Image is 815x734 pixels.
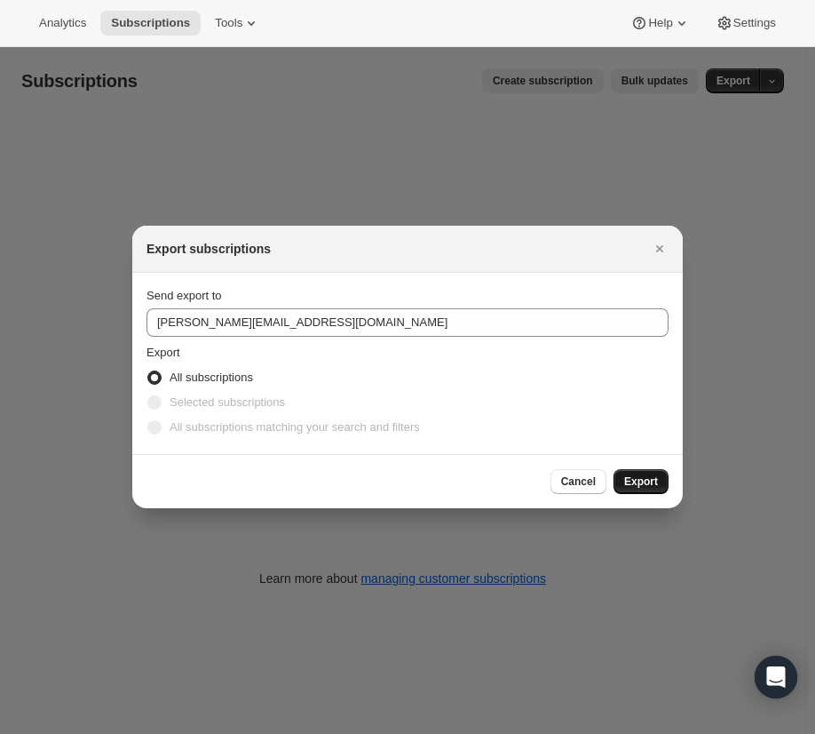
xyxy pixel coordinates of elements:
[146,289,222,302] span: Send export to
[146,346,180,359] span: Export
[204,11,271,36] button: Tools
[648,16,672,30] span: Help
[620,11,700,36] button: Help
[170,395,285,409] span: Selected subscriptions
[215,16,242,30] span: Tools
[111,16,190,30] span: Subscriptions
[170,371,253,384] span: All subscriptions
[28,11,97,36] button: Analytics
[624,475,658,489] span: Export
[170,420,420,434] span: All subscriptions matching your search and filters
[100,11,201,36] button: Subscriptions
[39,16,86,30] span: Analytics
[733,16,776,30] span: Settings
[146,240,271,258] h2: Export subscriptions
[561,475,596,489] span: Cancel
[755,656,797,698] div: Open Intercom Messenger
[613,469,669,494] button: Export
[705,11,787,36] button: Settings
[550,469,606,494] button: Cancel
[647,236,672,261] button: Close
